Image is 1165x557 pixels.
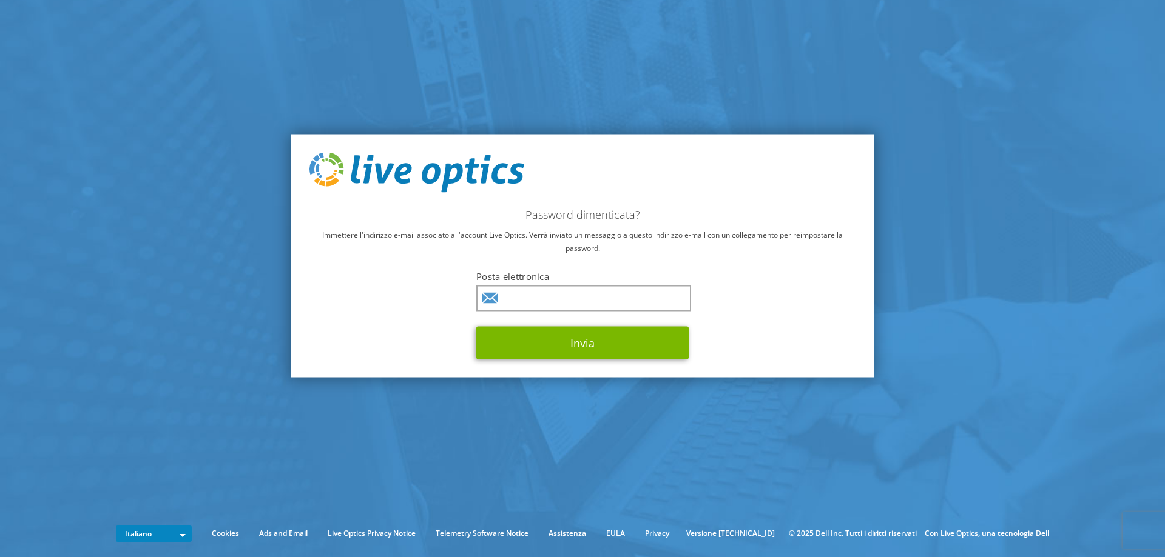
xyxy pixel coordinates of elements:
[319,527,425,540] a: Live Optics Privacy Notice
[203,527,248,540] a: Cookies
[476,326,689,359] button: Invia
[636,527,678,540] a: Privacy
[427,527,538,540] a: Telemetry Software Notice
[925,527,1049,540] li: Con Live Optics, una tecnologia Dell
[680,527,781,540] li: Versione [TECHNICAL_ID]
[476,270,689,282] label: Posta elettronica
[250,527,317,540] a: Ads and Email
[309,207,856,221] h2: Password dimenticata?
[539,527,595,540] a: Assistenza
[597,527,634,540] a: EULA
[309,228,856,255] p: Immettere l'indirizzo e-mail associato all'account Live Optics. Verrà inviato un messaggio a ques...
[309,153,524,193] img: live_optics_svg.svg
[783,527,923,540] li: © 2025 Dell Inc. Tutti i diritti riservati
